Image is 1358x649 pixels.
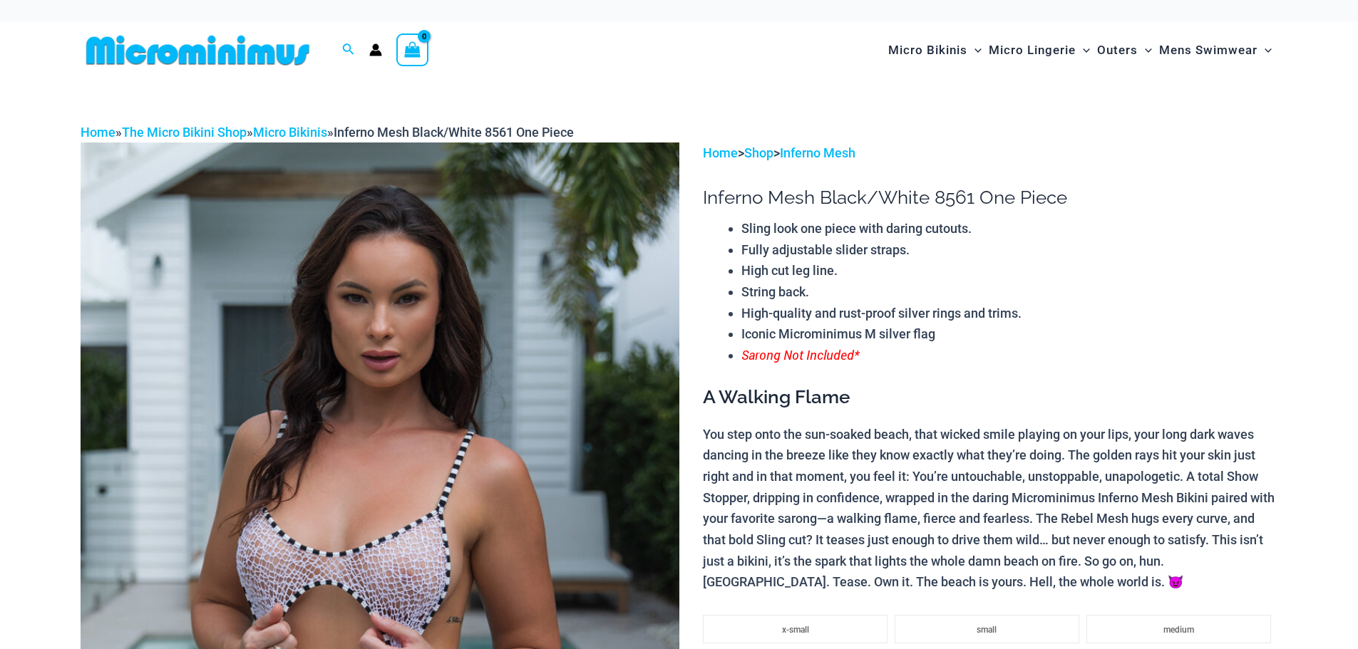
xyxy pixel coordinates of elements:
[253,125,327,140] a: Micro Bikinis
[888,32,967,68] span: Micro Bikinis
[782,625,809,635] span: x-small
[1159,32,1257,68] span: Mens Swimwear
[703,424,1277,593] p: You step onto the sun-soaked beach, that wicked smile playing on your lips, your long dark waves ...
[122,125,247,140] a: The Micro Bikini Shop
[396,33,429,66] a: View Shopping Cart, empty
[703,385,1277,410] h3: A Walking Flame
[741,260,1277,281] li: High cut leg line.
[81,34,315,66] img: MM SHOP LOGO FLAT
[977,625,997,635] span: small
[741,281,1277,303] li: String back.
[1086,615,1271,643] li: medium
[741,346,859,363] span: Sarong Not Included*
[985,28,1094,72] a: Micro LingerieMenu ToggleMenu Toggle
[883,26,1278,74] nav: Site Navigation
[1257,32,1272,68] span: Menu Toggle
[1076,32,1090,68] span: Menu Toggle
[1097,32,1138,68] span: Outers
[703,142,1277,164] p: > >
[703,615,888,643] li: x-small
[885,28,985,72] a: Micro BikinisMenu ToggleMenu Toggle
[741,239,1277,261] li: Fully adjustable slider straps.
[989,32,1076,68] span: Micro Lingerie
[1163,625,1194,635] span: medium
[741,303,1277,324] li: High-quality and rust-proof silver rings and trims.
[342,41,355,59] a: Search icon link
[81,125,574,140] span: » » »
[334,125,574,140] span: Inferno Mesh Black/White 8561 One Piece
[1094,28,1156,72] a: OutersMenu ToggleMenu Toggle
[967,32,982,68] span: Menu Toggle
[81,125,115,140] a: Home
[1138,32,1152,68] span: Menu Toggle
[741,323,1277,345] li: Iconic Microminimus M silver flag
[744,145,773,160] a: Shop
[780,145,855,160] a: Inferno Mesh
[741,218,1277,239] li: Sling look one piece with daring cutouts.
[369,43,382,56] a: Account icon link
[703,145,738,160] a: Home
[895,615,1079,643] li: small
[1156,28,1275,72] a: Mens SwimwearMenu ToggleMenu Toggle
[703,187,1277,209] h1: Inferno Mesh Black/White 8561 One Piece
